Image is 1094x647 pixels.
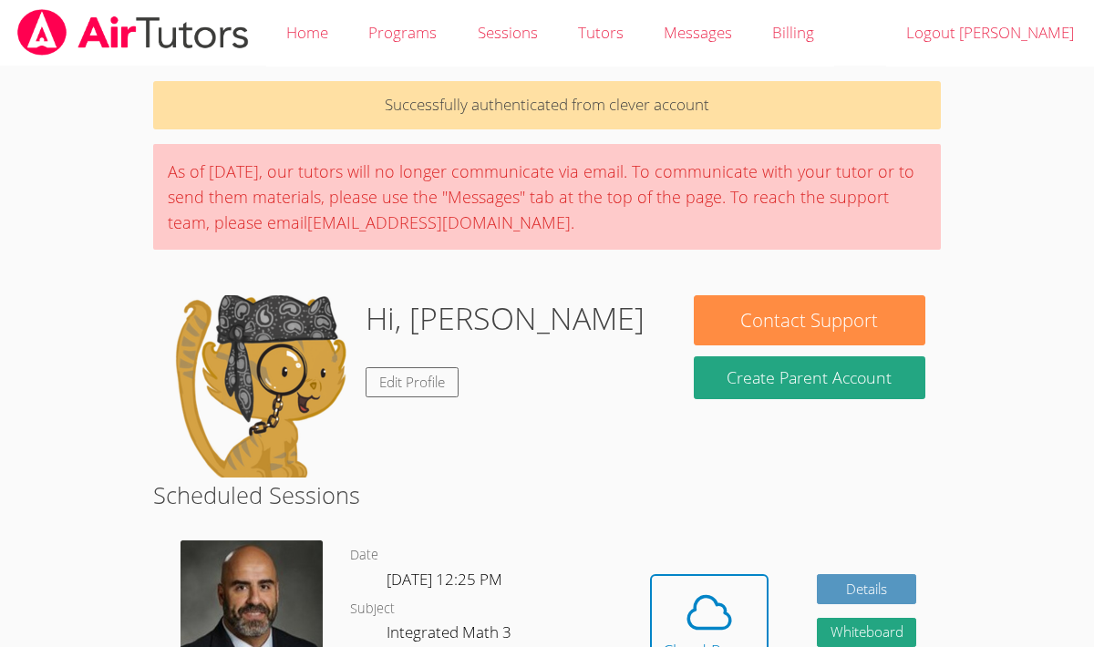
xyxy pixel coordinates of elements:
[694,295,924,345] button: Contact Support
[387,569,502,590] span: [DATE] 12:25 PM
[153,81,941,129] p: Successfully authenticated from clever account
[366,295,645,342] h1: Hi, [PERSON_NAME]
[350,598,395,621] dt: Subject
[694,356,924,399] button: Create Parent Account
[664,22,732,43] span: Messages
[817,574,917,604] a: Details
[153,478,941,512] h2: Scheduled Sessions
[15,9,251,56] img: airtutors_banner-c4298cdbf04f3fff15de1276eac7730deb9818008684d7c2e4769d2f7ddbe033.png
[350,544,378,567] dt: Date
[153,144,941,250] div: As of [DATE], our tutors will no longer communicate via email. To communicate with your tutor or ...
[366,367,459,397] a: Edit Profile
[169,295,351,478] img: default.png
